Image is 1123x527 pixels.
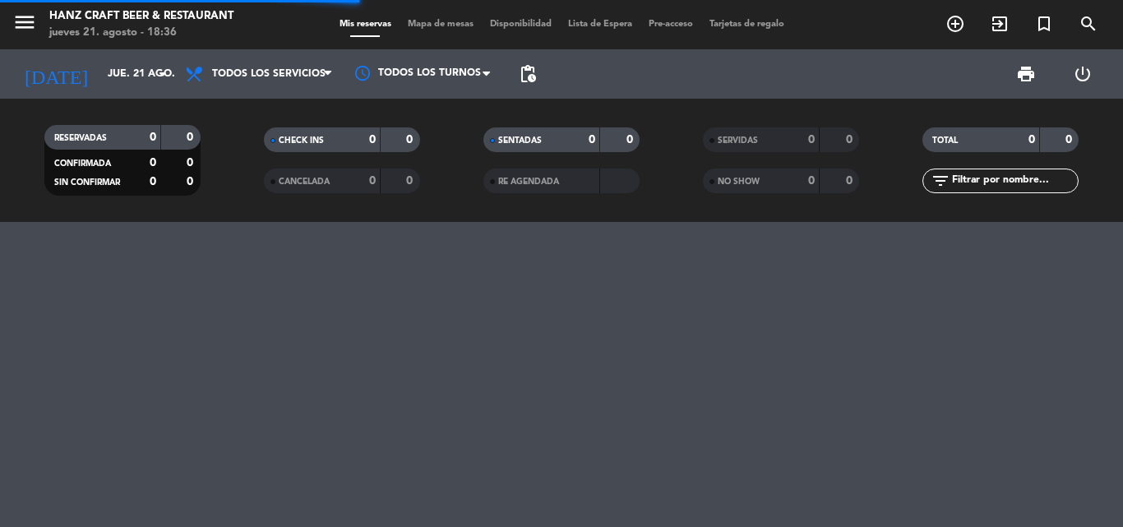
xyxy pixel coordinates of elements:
strong: 0 [1028,134,1035,146]
span: Disponibilidad [482,20,560,29]
span: print [1016,64,1036,84]
span: NO SHOW [718,178,760,186]
span: Pre-acceso [640,20,701,29]
i: search [1079,14,1098,34]
i: turned_in_not [1034,14,1054,34]
strong: 0 [808,175,815,187]
strong: 0 [369,175,376,187]
i: [DATE] [12,56,99,92]
span: CHECK INS [279,136,324,145]
span: pending_actions [518,64,538,84]
strong: 0 [406,134,416,146]
span: SERVIDAS [718,136,758,145]
strong: 0 [150,157,156,169]
i: arrow_drop_down [153,64,173,84]
i: add_circle_outline [945,14,965,34]
strong: 0 [589,134,595,146]
div: LOG OUT [1054,49,1111,99]
button: menu [12,10,37,40]
strong: 0 [846,175,856,187]
strong: 0 [187,176,196,187]
strong: 0 [150,132,156,143]
strong: 0 [1065,134,1075,146]
i: filter_list [931,171,950,191]
span: SIN CONFIRMAR [54,178,120,187]
i: exit_to_app [990,14,1010,34]
span: Tarjetas de regalo [701,20,793,29]
span: RE AGENDADA [498,178,559,186]
span: Mis reservas [331,20,400,29]
strong: 0 [406,175,416,187]
i: menu [12,10,37,35]
strong: 0 [187,157,196,169]
strong: 0 [846,134,856,146]
strong: 0 [808,134,815,146]
span: CONFIRMADA [54,159,111,168]
div: Hanz Craft Beer & Restaurant [49,8,233,25]
span: TOTAL [932,136,958,145]
span: Mapa de mesas [400,20,482,29]
input: Filtrar por nombre... [950,172,1078,190]
strong: 0 [369,134,376,146]
strong: 0 [150,176,156,187]
span: SENTADAS [498,136,542,145]
span: RESERVADAS [54,134,107,142]
strong: 0 [626,134,636,146]
div: jueves 21. agosto - 18:36 [49,25,233,41]
strong: 0 [187,132,196,143]
span: CANCELADA [279,178,330,186]
span: Todos los servicios [212,68,326,80]
span: Lista de Espera [560,20,640,29]
i: power_settings_new [1073,64,1093,84]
